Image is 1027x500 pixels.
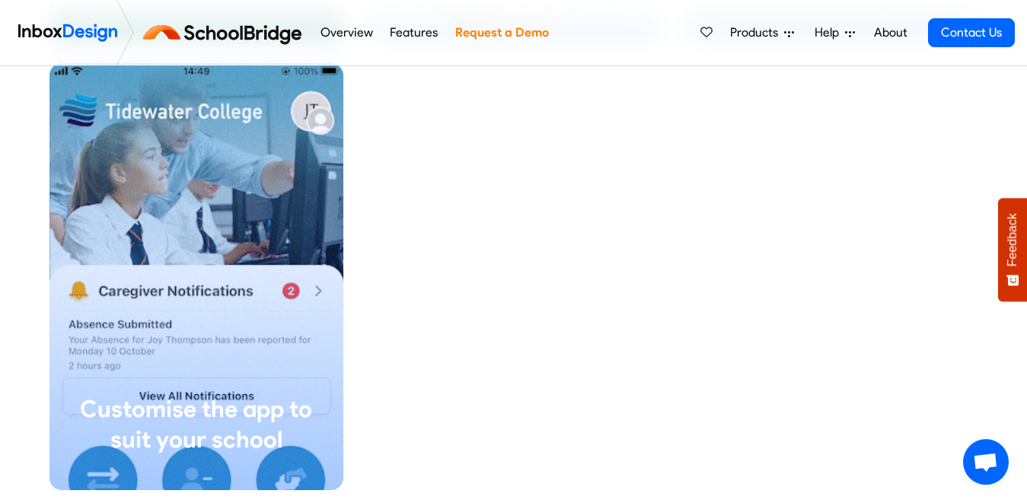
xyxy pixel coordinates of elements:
[815,24,845,42] span: Help
[730,24,784,42] span: Products
[869,18,911,48] a: About
[809,18,861,48] a: Help
[928,18,1015,47] a: Contact Us
[451,18,553,48] a: Request a Demo
[998,198,1027,301] button: Feedback - Show survey
[963,439,1009,485] div: Open chat
[1006,213,1019,266] span: Feedback
[316,18,377,48] a: Overview
[724,18,800,48] a: Products
[386,18,442,48] a: Features
[140,14,311,51] img: schoolbridge logo
[62,394,332,455] div: Customise the app to suit your school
